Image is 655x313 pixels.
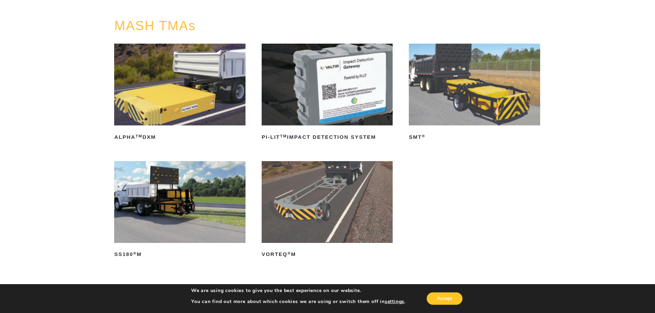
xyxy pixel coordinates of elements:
[427,292,462,305] button: Accept
[191,288,406,294] p: We are using cookies to give you the best experience on our website.
[114,161,245,260] a: SS180®M
[114,132,245,143] h2: ALPHA DXM
[280,134,287,138] sup: TM
[409,132,540,143] h2: SMT
[114,249,245,260] h2: SS180 M
[114,19,196,33] a: MASH TMAs
[262,44,393,143] a: PI-LITTMImpact Detection System
[262,161,393,260] a: VORTEQ®M
[287,251,291,255] sup: ®
[191,299,406,305] p: You can find out more about which cookies we are using or switch them off in .
[133,251,137,255] sup: ®
[422,134,425,138] sup: ®
[385,299,404,305] button: settings
[409,44,540,143] a: SMT®
[135,134,142,138] sup: TM
[114,44,245,143] a: ALPHATMDXM
[262,132,393,143] h2: PI-LIT Impact Detection System
[262,249,393,260] h2: VORTEQ M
